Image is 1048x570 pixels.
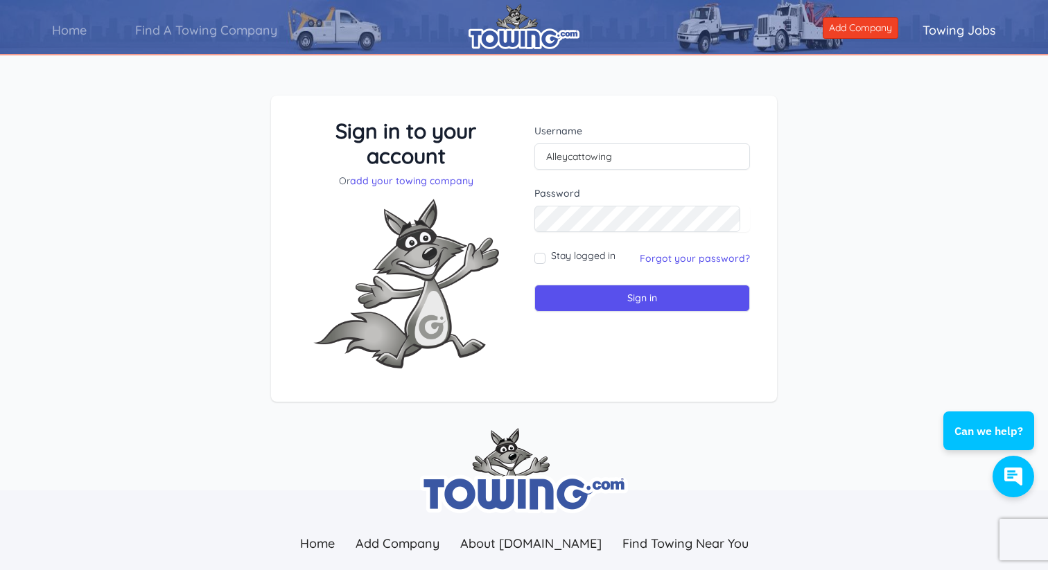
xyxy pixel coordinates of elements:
a: Add Company [823,17,898,39]
iframe: Conversations [927,373,1048,511]
a: Home [28,10,111,50]
p: Or [298,174,514,188]
img: logo.png [469,3,579,49]
label: Stay logged in [551,249,615,262]
label: Username [534,124,750,138]
img: Fox-Excited.png [302,188,510,380]
a: Find A Towing Company [111,10,302,50]
a: Add Company [345,528,450,558]
label: Password [534,186,750,200]
h3: Sign in to your account [298,118,514,168]
a: About [DOMAIN_NAME] [450,528,612,558]
a: Find Towing Near You [612,528,759,558]
a: Home [290,528,345,558]
img: towing [420,428,628,513]
a: Forgot your password? [640,252,750,265]
a: add your towing company [350,175,473,187]
input: Sign in [534,285,750,312]
a: Towing Jobs [898,10,1020,50]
